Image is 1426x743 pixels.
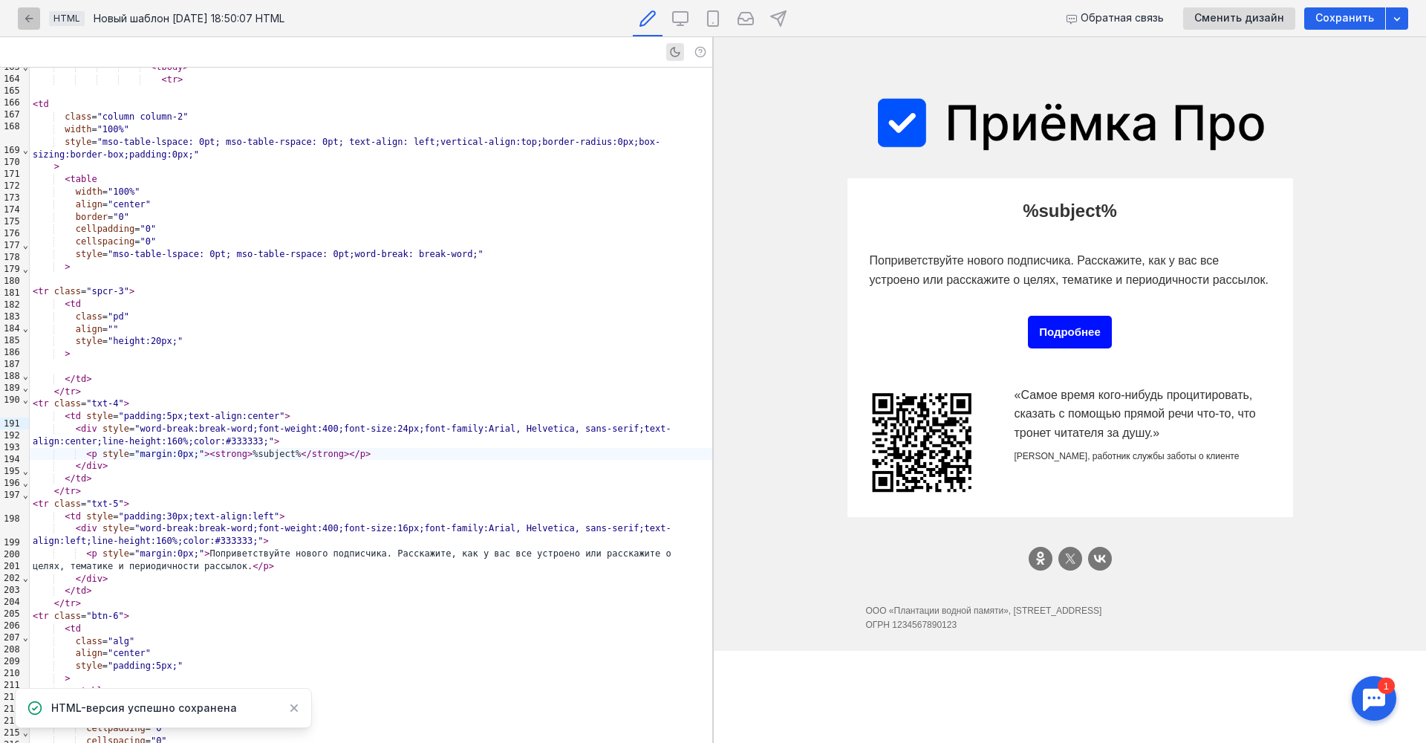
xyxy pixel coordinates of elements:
[119,411,285,421] span: "padding:5px;text-align:center"
[30,311,712,323] div: =
[30,323,712,336] div: =
[71,623,81,634] span: td
[71,411,81,421] span: td
[76,249,102,259] span: style
[30,548,712,573] div: = Поприветствуйте нового подписчика. Расскажите, как у вас все устроено или расскажите о целях, т...
[365,449,371,459] span: >
[54,386,65,397] span: </
[65,598,75,609] span: tr
[81,424,97,434] span: div
[30,223,712,236] div: =
[86,585,91,596] span: >
[76,473,86,484] span: td
[76,324,102,334] span: align
[86,574,102,584] span: div
[76,236,134,247] span: cellspacing
[124,398,129,409] span: >
[86,374,91,384] span: >
[76,585,86,596] span: td
[54,161,59,172] span: >
[30,722,712,735] div: =
[65,623,70,634] span: <
[76,461,86,471] span: </
[1081,12,1164,25] span: Обратная связь
[102,449,129,459] span: style
[108,249,484,259] span: "mso-table-lspace: 0pt; mso-table-rspace: 0pt;word-break: break-word;"
[33,9,51,25] div: 1
[108,199,151,210] span: "center"
[30,510,712,523] div: =
[76,598,81,609] span: >
[71,174,97,184] span: table
[253,561,263,571] span: </
[76,336,102,346] span: style
[30,660,712,672] div: =
[65,262,70,272] span: >
[38,286,48,296] span: tr
[30,248,712,261] div: =
[108,324,118,334] span: ""
[54,486,65,496] span: </
[30,211,712,224] div: =
[33,424,671,447] span: "word-break:break-word;font-weight:400;font-size:24px;font-family:Arial, Helvetica, sans-serif;te...
[86,411,113,421] span: style
[33,398,38,409] span: <
[97,124,129,134] span: "100%"
[30,423,712,448] div: =
[65,473,75,484] span: </
[76,374,86,384] span: td
[151,62,156,72] span: <
[65,348,70,359] span: >
[86,286,129,296] span: "spcr-3"
[301,449,311,459] span: </
[209,449,215,459] span: <
[65,585,75,596] span: </
[76,574,86,584] span: </
[30,498,712,510] div: =
[76,424,81,434] span: <
[264,561,269,571] span: p
[65,511,70,522] span: <
[65,137,91,147] span: style
[344,449,349,459] span: >
[183,62,188,72] span: >
[51,701,237,716] span: HTML-версия успешно сохранена
[76,636,102,646] span: class
[76,199,102,210] span: align
[30,448,712,461] div: = %subject%
[108,636,134,646] span: "alg"
[71,299,81,309] span: td
[65,174,70,184] span: <
[65,486,75,496] span: tr
[30,398,712,410] div: =
[30,610,712,623] div: =
[76,224,134,234] span: cellpadding
[86,398,124,409] span: "txt-4"
[108,661,183,671] span: "padding:5px;"
[102,523,129,533] span: style
[22,145,29,155] span: Fold line
[38,99,48,109] span: td
[33,523,671,546] span: "word-break:break-word;font-weight:400;font-size:16px;font-family:Arial, Helvetica, sans-serif;te...
[167,74,178,85] span: tr
[134,548,204,559] span: "margin:0px;"
[102,574,108,584] span: >
[1304,7,1385,30] button: Сохранить
[86,473,91,484] span: >
[76,523,81,533] span: <
[151,723,167,733] span: "0"
[65,386,75,397] span: tr
[76,648,102,658] span: align
[22,478,29,488] span: Fold line
[285,411,290,421] span: >
[81,523,97,533] span: div
[33,611,38,621] span: <
[22,383,29,393] span: Fold line
[86,548,91,559] span: <
[1315,12,1374,25] span: Сохранить
[129,286,134,296] span: >
[108,186,140,197] span: "100%"
[54,286,81,296] span: class
[97,111,189,122] span: "column column-2"
[134,449,204,459] span: "margin:0px;"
